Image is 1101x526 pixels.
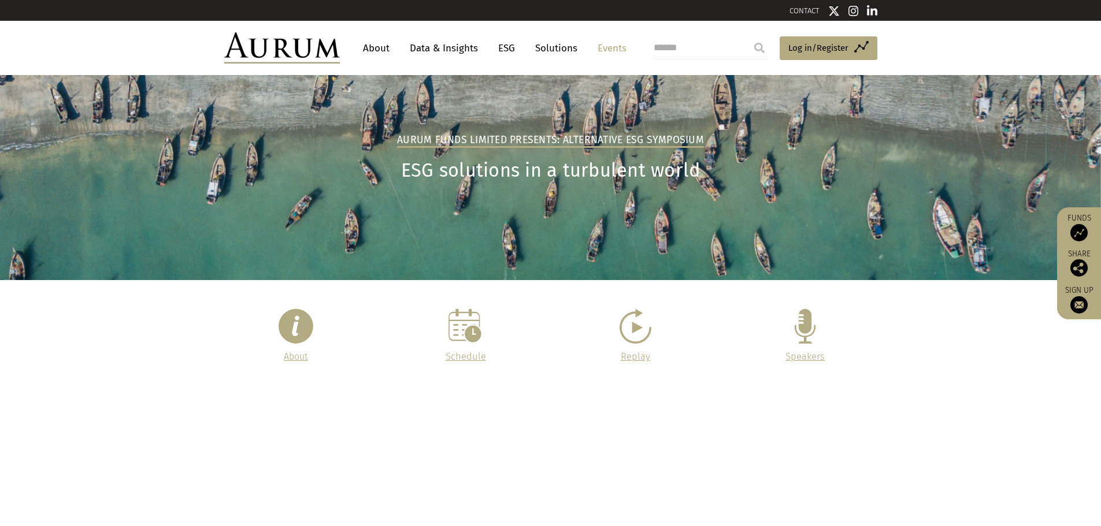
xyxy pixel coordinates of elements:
a: Speakers [785,351,825,362]
a: About [284,351,307,362]
div: Share [1063,250,1095,277]
h2: Aurum Funds Limited Presents: Alternative ESG Symposium [397,134,704,148]
a: Log in/Register [780,36,877,61]
img: Twitter icon [828,5,840,17]
img: Access Funds [1070,224,1088,241]
img: Linkedin icon [867,5,877,17]
a: CONTACT [789,6,820,15]
a: Events [592,38,627,59]
a: ESG [492,38,521,59]
img: Instagram icon [848,5,859,17]
img: Share this post [1070,259,1088,277]
img: Sign up to our newsletter [1070,296,1088,314]
a: Solutions [529,38,583,59]
a: Sign up [1063,285,1095,314]
a: About [357,38,395,59]
a: Schedule [446,351,486,362]
input: Submit [748,36,771,59]
h1: ESG solutions in a turbulent world [224,159,877,182]
a: Data & Insights [404,38,484,59]
img: Aurum [224,32,340,64]
a: Replay [621,351,650,362]
a: Funds [1063,213,1095,241]
span: Log in/Register [788,41,848,55]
